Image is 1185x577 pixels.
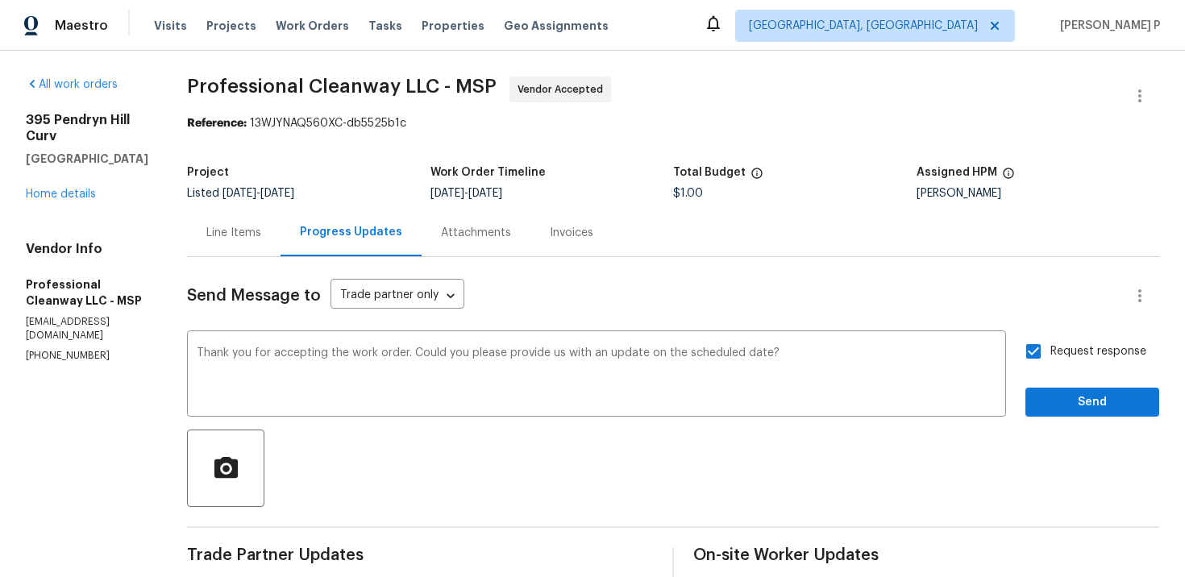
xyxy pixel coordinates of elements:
div: Progress Updates [300,224,402,240]
span: The total cost of line items that have been proposed by Opendoor. This sum includes line items th... [750,167,763,188]
h5: Project [187,167,229,178]
div: Trade partner only [331,283,464,309]
textarea: Thank you for accepting the work order. Could you please provide us with an update on the schedul... [197,347,996,404]
div: Attachments [441,225,511,241]
span: Request response [1050,343,1146,360]
span: On-site Worker Updates [693,547,1159,563]
span: Send [1038,392,1146,413]
span: Visits [154,18,187,34]
span: Tasks [368,20,402,31]
span: [DATE] [430,188,464,199]
span: Professional Cleanway LLC - MSP [187,77,497,96]
h5: Professional Cleanway LLC - MSP [26,276,148,309]
span: [DATE] [468,188,502,199]
h5: Total Budget [673,167,746,178]
h5: [GEOGRAPHIC_DATA] [26,151,148,167]
a: Home details [26,189,96,200]
span: Maestro [55,18,108,34]
span: The hpm assigned to this work order. [1002,167,1015,188]
span: Properties [422,18,484,34]
div: [PERSON_NAME] [917,188,1160,199]
span: - [430,188,502,199]
span: [GEOGRAPHIC_DATA], [GEOGRAPHIC_DATA] [749,18,978,34]
span: Send Message to [187,288,321,304]
a: All work orders [26,79,118,90]
span: Trade Partner Updates [187,547,653,563]
span: - [222,188,294,199]
span: [DATE] [260,188,294,199]
div: Invoices [550,225,593,241]
span: Projects [206,18,256,34]
div: 13WJYNAQ560XC-db5525b1c [187,115,1159,131]
span: [DATE] [222,188,256,199]
span: Geo Assignments [504,18,609,34]
span: Work Orders [276,18,349,34]
div: Line Items [206,225,261,241]
span: Vendor Accepted [518,81,609,98]
span: Listed [187,188,294,199]
h4: Vendor Info [26,241,148,257]
h5: Work Order Timeline [430,167,546,178]
p: [EMAIL_ADDRESS][DOMAIN_NAME] [26,315,148,342]
span: $1.00 [673,188,703,199]
h2: 395 Pendryn Hill Curv [26,112,148,144]
p: [PHONE_NUMBER] [26,349,148,363]
button: Send [1025,388,1159,417]
span: [PERSON_NAME] P [1054,18,1161,34]
b: Reference: [187,118,247,129]
h5: Assigned HPM [917,167,997,178]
